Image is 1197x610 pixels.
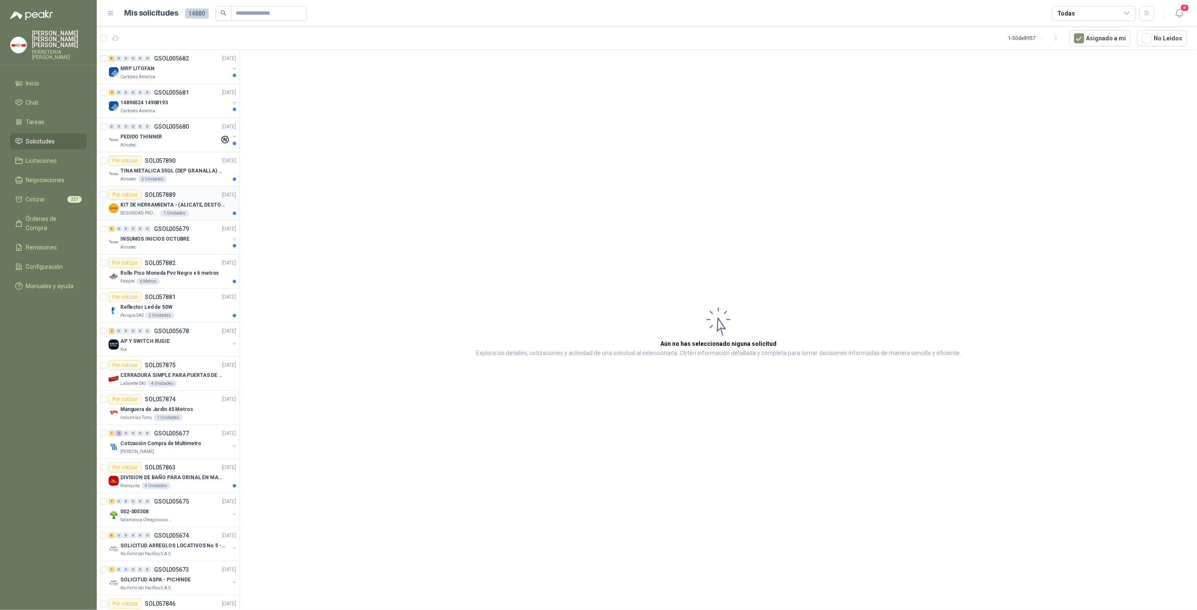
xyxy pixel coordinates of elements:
[476,348,961,358] p: Explora los detalles, cotizaciones y actividad de una solicitud al seleccionarla. Obtén informaci...
[116,124,122,130] div: 0
[109,305,119,316] img: Company Logo
[10,114,87,130] a: Tareas
[221,10,226,16] span: search
[109,190,141,200] div: Por cotizar
[32,30,87,48] p: [PERSON_NAME] [PERSON_NAME] [PERSON_NAME]
[130,328,136,334] div: 0
[130,124,136,130] div: 0
[26,98,39,107] span: Chat
[154,533,189,538] p: GSOL005674
[10,153,87,169] a: Licitaciones
[120,448,154,455] p: [PERSON_NAME]
[123,56,129,61] div: 0
[109,428,238,455] a: 1 2 0 0 0 0 GSOL005677[DATE] Company LogoCotización Compra de Multímetro[PERSON_NAME]
[222,191,236,199] p: [DATE]
[144,499,151,504] div: 0
[120,269,219,277] p: Rollo Piso Moneda Pvc Negro x 6 metros
[130,533,136,538] div: 0
[154,499,189,504] p: GSOL005675
[120,65,154,73] p: MRP LITOFAN
[154,328,189,334] p: GSOL005678
[109,462,141,472] div: Por cotizar
[109,578,119,588] img: Company Logo
[144,328,151,334] div: 0
[144,56,151,61] div: 0
[1057,9,1075,18] div: Todas
[116,90,122,95] div: 0
[109,496,238,523] a: 7 0 0 0 0 0 GSOL005675[DATE] Company Logo002-005308Salamanca Oleaginosas SAS
[97,357,239,391] a: Por cotizarSOL057875[DATE] Company LogoCERRADURA SIMPLE PARA PUERTAS DE VIDRIOLafayette SAS4 Unid...
[26,195,45,204] span: Cotizar
[109,533,115,538] div: 6
[137,124,144,130] div: 0
[222,225,236,233] p: [DATE]
[116,499,122,504] div: 0
[137,499,144,504] div: 0
[109,476,119,486] img: Company Logo
[222,157,236,165] p: [DATE]
[1180,4,1189,12] span: 8
[660,339,777,348] h3: Aún no has seleccionado niguna solicitud
[120,371,225,379] p: CERRADURA SIMPLE PARA PUERTAS DE VIDRIO
[97,289,239,323] a: Por cotizarSOL057881[DATE] Company LogoReflector Led de 50WPerugia SAS2 Unidades
[130,567,136,573] div: 0
[222,361,236,369] p: [DATE]
[109,567,115,573] div: 1
[137,328,144,334] div: 0
[26,156,57,165] span: Licitaciones
[144,124,151,130] div: 0
[109,203,119,213] img: Company Logo
[109,599,141,609] div: Por cotizar
[120,210,158,217] p: SEGURIDAD PROVISER LTDA
[145,192,176,198] p: SOL057889
[116,567,122,573] div: 0
[141,483,170,489] div: 4 Unidades
[130,56,136,61] div: 0
[120,337,170,345] p: AP Y SWITCH RUGIE
[123,226,129,232] div: 0
[10,172,87,188] a: Negociaciones
[137,533,144,538] div: 0
[137,430,144,436] div: 0
[116,430,122,436] div: 2
[109,258,141,268] div: Por cotizar
[120,167,225,175] p: TINA METALICA 55GL (DEP GRANALLA) CON TAPA
[10,191,87,207] a: Cotizar227
[144,226,151,232] div: 0
[222,430,236,438] p: [DATE]
[145,601,176,607] p: SOL057846
[145,158,176,164] p: SOL057890
[109,169,119,179] img: Company Logo
[222,532,236,540] p: [DATE]
[26,281,74,291] span: Manuales y ayuda
[26,137,55,146] span: Solicitudes
[109,565,238,591] a: 1 0 0 0 0 0 GSOL005673[DATE] Company LogoSOLICITUD ASPA - PICHINDERio Fertil del Pacífico S.A.S.
[120,201,225,209] p: KIT DE HERRAMIENTA - (ALICATE, DESTORNILLADOR,LLAVE DE EXPANSION, CRUCETA,LLAVE FIJA)
[32,50,87,60] p: FERRETERIA [PERSON_NAME]
[154,90,189,95] p: GSOL005681
[145,294,176,300] p: SOL057881
[109,88,238,114] a: 2 0 0 0 0 0 GSOL005681[DATE] Company Logo14896524 14908193Cartones America
[109,124,115,130] div: 0
[109,90,115,95] div: 2
[137,90,144,95] div: 0
[123,533,129,538] div: 0
[10,278,87,294] a: Manuales y ayuda
[222,55,236,63] p: [DATE]
[1137,30,1187,46] button: No Leídos
[145,396,176,402] p: SOL057874
[130,226,136,232] div: 0
[97,459,239,493] a: Por cotizarSOL057863[DATE] Company LogoDIVISION DE BAÑO PARA ORINAL EN MADERA O PLASTICABlanquita...
[120,142,136,149] p: Almatec
[144,533,151,538] div: 0
[109,226,115,232] div: 6
[10,95,87,111] a: Chat
[120,483,140,489] p: Blanquita
[123,90,129,95] div: 0
[109,67,119,77] img: Company Logo
[145,260,176,266] p: SOL057882
[26,262,63,271] span: Configuración
[10,75,87,91] a: Inicio
[130,90,136,95] div: 0
[26,79,40,88] span: Inicio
